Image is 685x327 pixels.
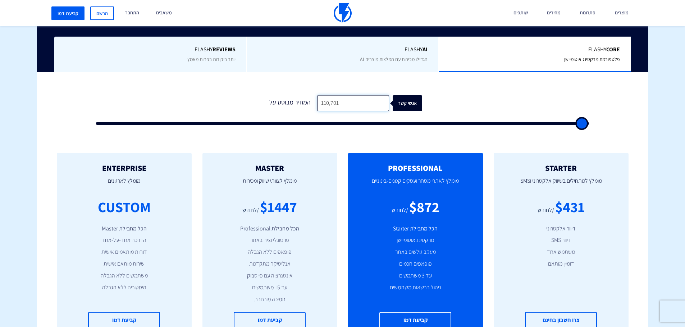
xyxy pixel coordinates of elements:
li: פופאפים ללא הגבלה [213,248,326,256]
h2: STARTER [504,164,618,172]
li: תמיכה מורחבת [213,295,326,304]
div: המחיר מבוסס על [263,95,317,111]
div: CUSTOM [98,197,151,217]
div: אנשי קשר [397,95,426,111]
div: $431 [555,197,585,217]
li: דיוור אלקטרוני [504,225,618,233]
p: מומלץ לאתרי מסחר ועסקים קטנים-בינוניים [359,172,472,197]
li: משתמשים ללא הגבלה [68,272,181,280]
h2: MASTER [213,164,326,172]
li: עד 15 משתמשים [213,284,326,292]
li: מרקטינג אוטומיישן [359,236,472,244]
li: אנליטיקה מתקדמת [213,260,326,268]
span: פלטפורמת מרקטינג אוטומיישן [564,56,620,62]
li: דוחות מותאמים אישית [68,248,181,256]
div: /לחודש [538,206,554,215]
span: Flashy [450,46,620,54]
p: מומלץ לצוותי שיווק ומכירות [213,172,326,197]
div: $872 [409,197,439,217]
span: Flashy [65,46,236,54]
li: פרסונליזציה באתר [213,236,326,244]
li: פופאפים חכמים [359,260,472,268]
div: /לחודש [392,206,408,215]
li: דיוור SMS [504,236,618,244]
li: הכל מחבילת Starter [359,225,472,233]
a: קביעת דמו [51,6,85,20]
h2: PROFESSIONAL [359,164,472,172]
h2: ENTERPRISE [68,164,181,172]
span: יותר ביקורות בפחות מאמץ [187,56,236,62]
li: שירות מותאם אישית [68,260,181,268]
li: אינטגרציה עם פייסבוק [213,272,326,280]
span: Flashy [258,46,428,54]
li: הכל מחבילת Professional [213,225,326,233]
li: ניהול הרשאות משתמשים [359,284,472,292]
li: משתמש אחד [504,248,618,256]
p: מומלץ למתחילים בשיווק אלקטרוני וSMS [504,172,618,197]
li: הכל מחבילת Master [68,225,181,233]
li: דומיין מותאם [504,260,618,268]
b: AI [423,46,428,53]
li: מעקב גולשים באתר [359,248,472,256]
div: /לחודש [242,206,259,215]
b: Core [606,46,620,53]
li: עד 3 משתמשים [359,272,472,280]
span: הגדילו מכירות עם המלצות מוצרים AI [360,56,428,62]
b: REVIEWS [213,46,236,53]
div: $1447 [260,197,297,217]
li: היסטוריה ללא הגבלה [68,284,181,292]
p: מומלץ לארגונים [68,172,181,197]
a: הרשם [90,6,114,20]
li: הדרכה אחד-על-אחד [68,236,181,244]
